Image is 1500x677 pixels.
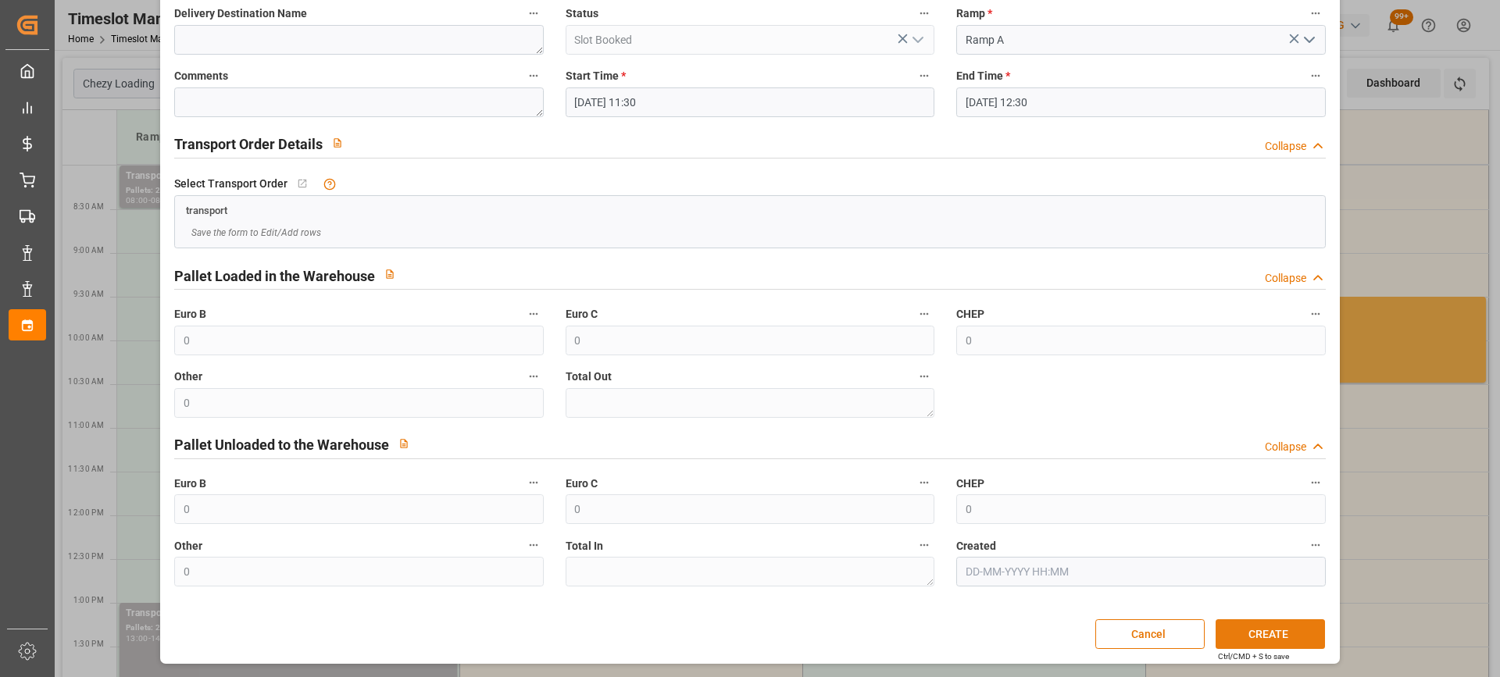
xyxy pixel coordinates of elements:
[186,203,227,216] a: transport
[566,306,598,322] span: Euro C
[523,366,544,387] button: Other
[174,538,202,554] span: Other
[174,434,389,455] h2: Pallet Unloaded to the Warehouse
[914,3,934,23] button: Status
[956,5,992,22] span: Ramp
[566,369,612,385] span: Total Out
[914,66,934,86] button: Start Time *
[914,366,934,387] button: Total Out
[1296,28,1320,52] button: open menu
[375,259,405,289] button: View description
[191,226,321,240] span: Save the form to Edit/Add rows
[523,3,544,23] button: Delivery Destination Name
[389,429,419,458] button: View description
[566,5,598,22] span: Status
[956,25,1325,55] input: Type to search/select
[174,134,323,155] h2: Transport Order Details
[1305,472,1326,493] button: CHEP
[1305,66,1326,86] button: End Time *
[566,476,598,492] span: Euro C
[905,28,929,52] button: open menu
[174,369,202,385] span: Other
[1218,650,1289,662] div: Ctrl/CMD + S to save
[174,306,206,322] span: Euro B
[1216,619,1325,649] button: CREATE
[186,205,227,216] span: transport
[914,535,934,555] button: Total In
[174,476,206,492] span: Euro B
[523,472,544,493] button: Euro B
[566,68,626,84] span: Start Time
[523,535,544,555] button: Other
[1265,270,1306,287] div: Collapse
[1265,138,1306,155] div: Collapse
[956,68,1010,84] span: End Time
[323,128,352,158] button: View description
[1305,304,1326,324] button: CHEP
[174,265,375,287] h2: Pallet Loaded in the Warehouse
[566,87,934,117] input: DD-MM-YYYY HH:MM
[1095,619,1205,649] button: Cancel
[1265,439,1306,455] div: Collapse
[174,176,287,192] span: Select Transport Order
[956,87,1325,117] input: DD-MM-YYYY HH:MM
[956,538,996,554] span: Created
[1305,535,1326,555] button: Created
[956,557,1325,586] input: DD-MM-YYYY HH:MM
[914,304,934,324] button: Euro C
[523,66,544,86] button: Comments
[1305,3,1326,23] button: Ramp *
[174,5,307,22] span: Delivery Destination Name
[956,476,984,492] span: CHEP
[566,538,603,554] span: Total In
[566,25,934,55] input: Type to search/select
[914,472,934,493] button: Euro C
[956,306,984,322] span: CHEP
[174,68,228,84] span: Comments
[523,304,544,324] button: Euro B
